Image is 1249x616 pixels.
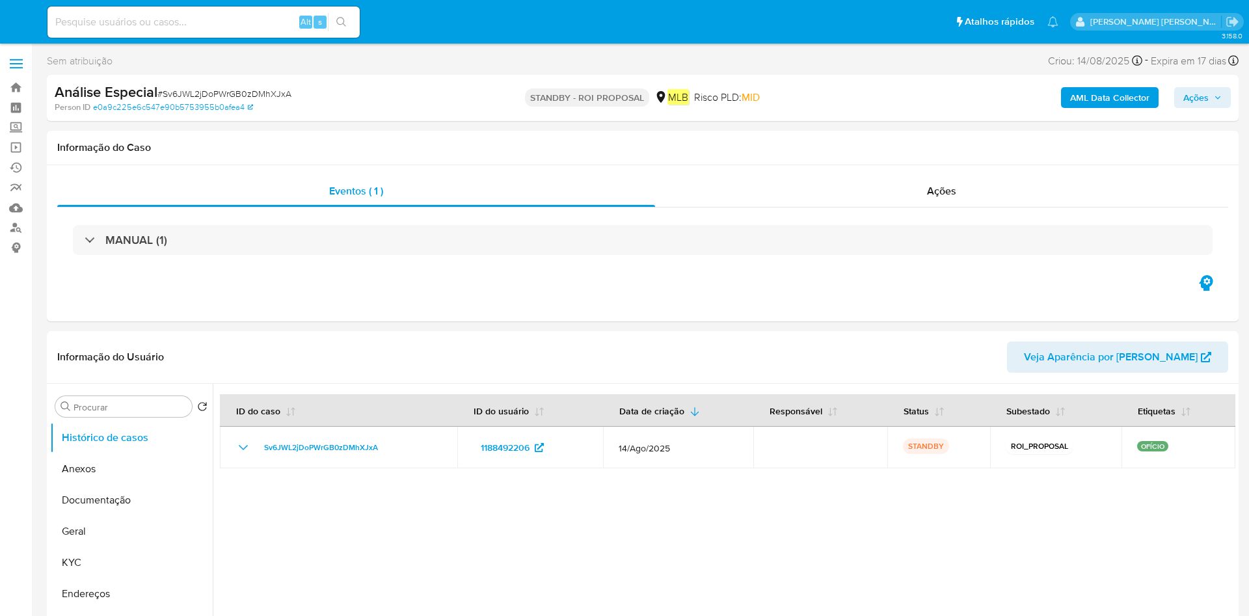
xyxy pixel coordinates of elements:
span: Alt [301,16,311,28]
input: Pesquise usuários ou casos... [47,14,360,31]
button: Histórico de casos [50,422,213,453]
h1: Informação do Caso [57,141,1228,154]
a: e0a9c225e6c547e90b5753955b0afea4 [93,101,253,113]
span: Ações [927,183,956,198]
b: Análise Especial [55,81,157,102]
button: Endereços [50,578,213,609]
b: Person ID [55,101,90,113]
h3: MANUAL (1) [105,233,167,247]
button: search-icon [328,13,355,31]
input: Procurar [74,401,187,413]
button: Ações [1174,87,1231,108]
span: s [318,16,322,28]
button: KYC [50,547,213,578]
div: Criou: 14/08/2025 [1048,52,1142,70]
em: MLB [667,89,689,105]
span: Sem atribuição [47,54,113,68]
span: Eventos ( 1 ) [329,183,383,198]
span: Veja Aparência por [PERSON_NAME] [1024,341,1198,373]
span: Risco PLD: [694,90,760,105]
p: juliane.miranda@mercadolivre.com [1090,16,1222,28]
span: Expira em 17 dias [1151,54,1226,68]
h1: Informação do Usuário [57,351,164,364]
p: STANDBY - ROI PROPOSAL [525,88,649,107]
b: AML Data Collector [1070,87,1149,108]
span: # Sv6JWL2jDoPWrGB0zDMhXJxA [157,87,291,100]
a: Notificações [1047,16,1058,27]
span: - [1145,52,1148,70]
button: Documentação [50,485,213,516]
a: Sair [1226,15,1239,29]
div: MANUAL (1) [73,225,1213,255]
button: Veja Aparência por [PERSON_NAME] [1007,341,1228,373]
button: AML Data Collector [1061,87,1159,108]
span: MID [742,90,760,105]
button: Retornar ao pedido padrão [197,401,208,416]
button: Geral [50,516,213,547]
button: Anexos [50,453,213,485]
span: Ações [1183,87,1209,108]
button: Procurar [60,401,71,412]
span: Atalhos rápidos [965,15,1034,29]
